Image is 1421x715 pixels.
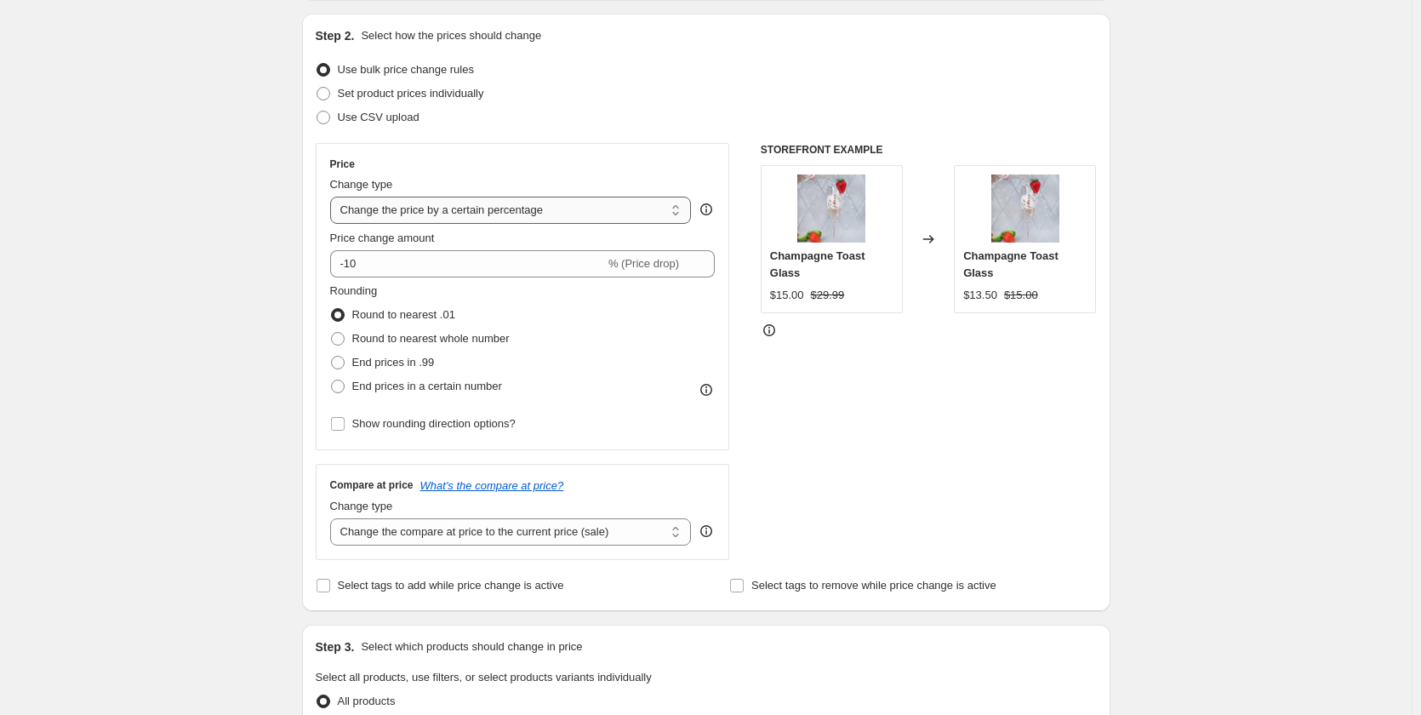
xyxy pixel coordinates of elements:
[316,671,652,684] span: Select all products, use filters, or select products variants individually
[751,579,996,592] span: Select tags to remove while price change is active
[770,249,865,279] span: Champagne Toast Glass
[698,201,715,218] div: help
[338,695,396,707] span: All products
[797,174,865,243] img: PersonalisedChampagneGlassTheLabelHouseCollection_80x.jpg
[420,479,564,492] button: What's the compare at price?
[330,232,435,244] span: Price change amount
[991,174,1059,243] img: PersonalisedChampagneGlassTheLabelHouseCollection_80x.jpg
[608,257,679,270] span: % (Price drop)
[330,500,393,512] span: Change type
[330,284,378,297] span: Rounding
[330,478,414,492] h3: Compare at price
[811,287,845,304] strike: $29.99
[316,638,355,655] h2: Step 3.
[361,27,541,44] p: Select how the prices should change
[330,178,393,191] span: Change type
[963,287,997,304] div: $13.50
[770,287,804,304] div: $15.00
[1004,287,1038,304] strike: $15.00
[338,579,564,592] span: Select tags to add while price change is active
[352,417,516,430] span: Show rounding direction options?
[361,638,582,655] p: Select which products should change in price
[352,356,435,369] span: End prices in .99
[963,249,1059,279] span: Champagne Toast Glass
[761,143,1097,157] h6: STOREFRONT EXAMPLE
[698,523,715,540] div: help
[352,380,502,392] span: End prices in a certain number
[330,250,605,277] input: -15
[338,111,419,123] span: Use CSV upload
[330,157,355,171] h3: Price
[352,332,510,345] span: Round to nearest whole number
[338,87,484,100] span: Set product prices individually
[352,308,455,321] span: Round to nearest .01
[316,27,355,44] h2: Step 2.
[338,63,474,76] span: Use bulk price change rules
